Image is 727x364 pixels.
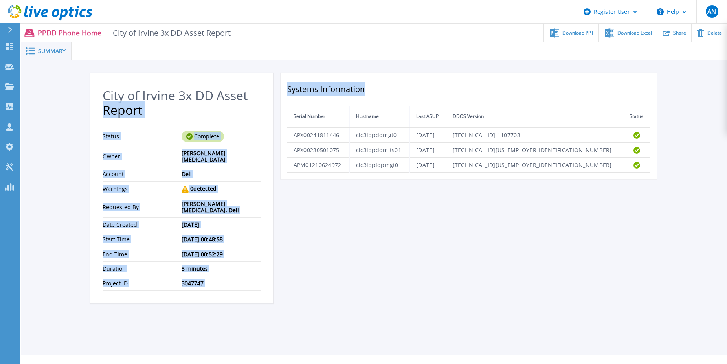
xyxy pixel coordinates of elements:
span: City of Irvine 3x DD Asset Report [108,28,231,37]
span: Download PPT [562,31,594,35]
span: Summary [38,48,66,54]
div: [PERSON_NAME][MEDICAL_DATA] [182,150,261,163]
p: Duration [103,266,182,272]
td: APX00230501075 [287,143,350,158]
span: Download Excel [617,31,652,35]
div: Dell [182,171,261,177]
p: Status [103,131,182,142]
p: Date Created [103,222,182,228]
td: cic3lppddmgt01 [349,127,409,143]
p: Warnings [103,186,182,193]
p: End Time [103,251,182,257]
div: [DATE] 00:52:29 [182,251,261,257]
td: cic3lppddmits01 [349,143,409,158]
div: Complete [182,131,224,142]
div: [DATE] [182,222,261,228]
td: APM01210624972 [287,158,350,173]
p: Project ID [103,280,182,287]
td: [DATE] [410,143,446,158]
th: Hostname [349,106,409,127]
td: cic3lppidpmgt01 [349,158,409,173]
h2: City of Irvine 3x DD Asset Report [103,88,261,118]
div: 3047747 [182,280,261,287]
td: [TECHNICAL_ID][US_EMPLOYER_IDENTIFICATION_NUMBER] [446,158,623,173]
td: [TECHNICAL_ID][US_EMPLOYER_IDENTIFICATION_NUMBER] [446,143,623,158]
td: [DATE] [410,158,446,173]
p: Account [103,171,182,177]
th: Last ASUP [410,106,446,127]
p: Start Time [103,236,182,243]
th: Status [623,106,650,127]
span: Share [673,31,686,35]
div: 3 minutes [182,266,261,272]
div: [DATE] 00:48:58 [182,236,261,243]
div: 0 detected [182,186,261,193]
p: PPDD Phone Home [38,28,231,37]
th: Serial Number [287,106,350,127]
span: Delete [707,31,722,35]
td: APX00241811446 [287,127,350,143]
h2: Systems Information [287,82,650,96]
span: AN [707,8,716,15]
td: [DATE] [410,127,446,143]
p: Owner [103,150,182,163]
th: DDOS Version [446,106,623,127]
p: Requested By [103,201,182,213]
div: [PERSON_NAME][MEDICAL_DATA], Dell [182,201,261,213]
td: [TECHNICAL_ID]-1107703 [446,127,623,143]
